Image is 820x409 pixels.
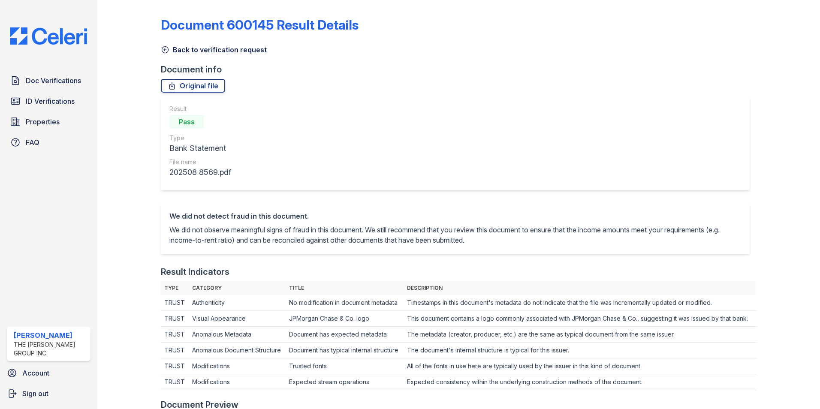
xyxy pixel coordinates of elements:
td: Expected consistency within the underlying construction methods of the document. [404,374,757,390]
td: The metadata (creator, producer, etc.) are the same as typical document from the same issuer. [404,327,757,343]
div: 202508 8569.pdf [169,166,231,178]
th: Type [161,281,189,295]
td: Modifications [189,358,286,374]
div: Document info [161,63,757,75]
td: Expected stream operations [286,374,404,390]
th: Description [404,281,757,295]
div: Result [169,105,231,113]
td: TRUST [161,295,189,311]
td: Anomalous Document Structure [189,343,286,358]
div: Type [169,134,231,142]
td: Authenticity [189,295,286,311]
td: Document has typical internal structure [286,343,404,358]
p: We did not observe meaningful signs of fraud in this document. We still recommend that you review... [169,225,741,245]
td: Document has expected metadata [286,327,404,343]
span: Doc Verifications [26,75,81,86]
a: Original file [161,79,225,93]
span: Sign out [22,388,48,399]
td: TRUST [161,343,189,358]
a: Doc Verifications [7,72,90,89]
td: No modification in document metadata [286,295,404,311]
th: Title [286,281,404,295]
td: Visual Appearance [189,311,286,327]
td: Trusted fonts [286,358,404,374]
a: Document 600145 Result Details [161,17,359,33]
div: Bank Statement [169,142,231,154]
img: CE_Logo_Blue-a8612792a0a2168367f1c8372b55b34899dd931a85d93a1a3d3e32e68fde9ad4.png [3,27,94,45]
td: The document's internal structure is typical for this issuer. [404,343,757,358]
td: TRUST [161,327,189,343]
div: Result Indicators [161,266,229,278]
a: Account [3,364,94,382]
span: Properties [26,117,60,127]
td: JPMorgan Chase & Co. logo [286,311,404,327]
td: Anomalous Metadata [189,327,286,343]
td: Modifications [189,374,286,390]
a: ID Verifications [7,93,90,110]
a: Back to verification request [161,45,267,55]
span: Account [22,368,49,378]
a: Properties [7,113,90,130]
div: We did not detect fraud in this document. [169,211,741,221]
div: Pass [169,115,204,129]
a: Sign out [3,385,94,402]
td: This document contains a logo commonly associated with JPMorgan Chase & Co., suggesting it was is... [404,311,757,327]
td: TRUST [161,311,189,327]
th: Category [189,281,286,295]
div: File name [169,158,231,166]
span: FAQ [26,137,39,147]
span: ID Verifications [26,96,75,106]
td: TRUST [161,358,189,374]
td: All of the fonts in use here are typically used by the issuer in this kind of document. [404,358,757,374]
a: FAQ [7,134,90,151]
div: The [PERSON_NAME] Group Inc. [14,340,87,358]
td: TRUST [161,374,189,390]
td: Timestamps in this document's metadata do not indicate that the file was incrementally updated or... [404,295,757,311]
div: [PERSON_NAME] [14,330,87,340]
